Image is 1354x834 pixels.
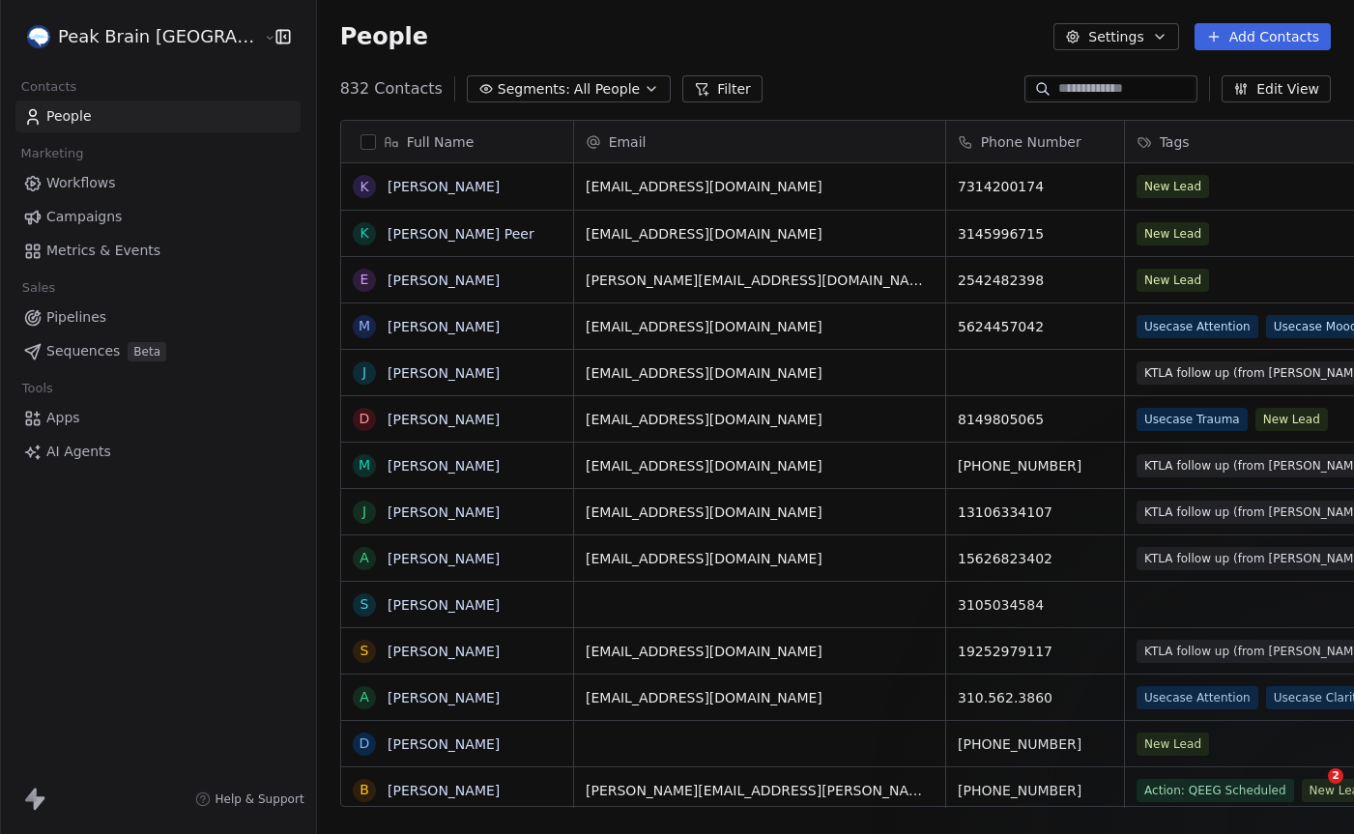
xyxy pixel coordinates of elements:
[15,436,301,468] a: AI Agents
[13,72,85,101] span: Contacts
[1137,779,1294,802] span: Action: QEEG Scheduled
[586,363,934,383] span: [EMAIL_ADDRESS][DOMAIN_NAME]
[14,273,64,302] span: Sales
[958,781,1112,800] span: [PHONE_NUMBER]
[1137,315,1258,338] span: Usecase Attention
[359,409,369,429] div: D
[1254,408,1327,431] span: New Lead
[46,173,116,193] span: Workflows
[15,235,301,267] a: Metrics & Events
[586,410,934,429] span: [EMAIL_ADDRESS][DOMAIN_NAME]
[46,341,120,361] span: Sequences
[128,342,166,361] span: Beta
[958,642,1112,661] span: 19252979117
[388,597,500,613] a: [PERSON_NAME]
[27,25,50,48] img: Peak%20Brain%20Logo.png
[360,641,368,661] div: S
[360,270,368,290] div: E
[388,644,500,659] a: [PERSON_NAME]
[15,101,301,132] a: People
[215,791,303,807] span: Help & Support
[362,362,366,383] div: J
[388,365,500,381] a: [PERSON_NAME]
[13,139,92,168] span: Marketing
[682,75,763,102] button: Filter
[1222,75,1331,102] button: Edit View
[388,690,500,705] a: [PERSON_NAME]
[195,791,303,807] a: Help & Support
[958,734,1112,754] span: [PHONE_NUMBER]
[407,132,475,152] span: Full Name
[958,410,1112,429] span: 8149805065
[341,121,573,162] div: Full Name
[1137,269,1209,292] span: New Lead
[586,642,934,661] span: [EMAIL_ADDRESS][DOMAIN_NAME]
[23,20,250,53] button: Peak Brain [GEOGRAPHIC_DATA]
[586,549,934,568] span: [EMAIL_ADDRESS][DOMAIN_NAME]
[958,456,1112,475] span: [PHONE_NUMBER]
[360,594,368,615] div: S
[958,271,1112,290] span: 2542482398
[388,458,500,474] a: [PERSON_NAME]
[958,224,1112,244] span: 3145996715
[360,780,369,800] div: B
[388,551,500,566] a: [PERSON_NAME]
[15,201,301,233] a: Campaigns
[388,226,534,242] a: [PERSON_NAME] Peer
[1053,23,1178,50] button: Settings
[340,22,428,51] span: People
[609,132,647,152] span: Email
[958,177,1112,196] span: 7314200174
[360,177,368,197] div: K
[15,167,301,199] a: Workflows
[15,335,301,367] a: SequencesBeta
[15,402,301,434] a: Apps
[586,317,934,336] span: [EMAIL_ADDRESS][DOMAIN_NAME]
[359,316,370,336] div: M
[388,319,500,334] a: [PERSON_NAME]
[586,688,934,707] span: [EMAIL_ADDRESS][DOMAIN_NAME]
[586,271,934,290] span: [PERSON_NAME][EMAIL_ADDRESS][DOMAIN_NAME]
[981,132,1081,152] span: Phone Number
[14,374,61,403] span: Tools
[362,502,366,522] div: J
[958,317,1112,336] span: 5624457042
[958,595,1112,615] span: 3105034584
[360,223,368,244] div: K
[1137,408,1248,431] span: Usecase Trauma
[1328,768,1343,784] span: 2
[359,455,370,475] div: M
[574,121,945,162] div: Email
[946,121,1124,162] div: Phone Number
[586,224,934,244] span: [EMAIL_ADDRESS][DOMAIN_NAME]
[958,688,1112,707] span: 310.562.3860
[388,412,500,427] a: [PERSON_NAME]
[360,548,369,568] div: A
[1160,132,1190,152] span: Tags
[360,687,369,707] div: A
[341,163,574,808] div: grid
[388,736,500,752] a: [PERSON_NAME]
[958,503,1112,522] span: 13106334107
[958,549,1112,568] span: 15626823402
[46,241,160,261] span: Metrics & Events
[58,24,259,49] span: Peak Brain [GEOGRAPHIC_DATA]
[15,302,301,333] a: Pipelines
[388,179,500,194] a: [PERSON_NAME]
[46,207,122,227] span: Campaigns
[388,504,500,520] a: [PERSON_NAME]
[1137,222,1209,245] span: New Lead
[586,781,934,800] span: [PERSON_NAME][EMAIL_ADDRESS][PERSON_NAME][DOMAIN_NAME]
[574,79,640,100] span: All People
[359,733,369,754] div: D
[388,783,500,798] a: [PERSON_NAME]
[46,408,80,428] span: Apps
[586,503,934,522] span: [EMAIL_ADDRESS][DOMAIN_NAME]
[388,273,500,288] a: [PERSON_NAME]
[340,77,443,101] span: 832 Contacts
[46,106,92,127] span: People
[46,307,106,328] span: Pipelines
[1288,768,1335,815] iframe: Intercom live chat
[1137,175,1209,198] span: New Lead
[586,456,934,475] span: [EMAIL_ADDRESS][DOMAIN_NAME]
